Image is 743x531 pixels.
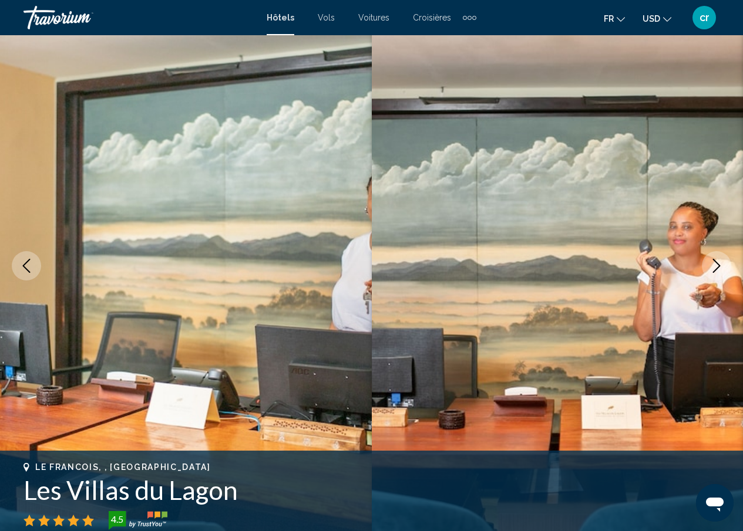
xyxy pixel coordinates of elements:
[35,462,211,472] span: Le Francois, , [GEOGRAPHIC_DATA]
[604,10,625,27] button: Change language
[689,5,720,30] button: User Menu
[105,512,129,526] div: 4.5
[643,10,671,27] button: Change currency
[700,12,710,23] span: cr
[696,484,734,522] iframe: Bouton de lancement de la fenêtre de messagerie
[12,251,41,280] button: Previous image
[604,14,614,23] span: fr
[318,13,335,22] a: Vols
[267,13,294,22] a: Hôtels
[109,511,167,530] img: trustyou-badge-hor.svg
[413,13,451,22] a: Croisières
[23,6,255,29] a: Travorium
[358,13,389,22] a: Voitures
[702,251,731,280] button: Next image
[463,8,476,27] button: Extra navigation items
[643,14,660,23] span: USD
[23,475,720,505] h1: Les Villas du Lagon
